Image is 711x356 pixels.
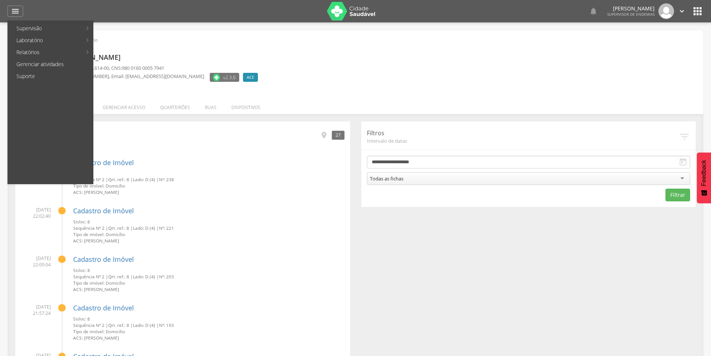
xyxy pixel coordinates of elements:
[21,304,51,316] span: [DATE] 21:57:24
[73,158,134,167] a: Cadastro de Imóvel
[73,238,344,244] small: ACS: [PERSON_NAME]
[589,3,598,19] a: 
[73,322,344,328] small: Nº: 193
[73,225,108,231] span: Sequência Nº 2 |
[73,267,90,273] span: Sisloc: 8
[9,22,82,34] a: Supervisão
[679,158,687,167] i: 
[367,137,679,144] span: Intervalo de datas
[247,74,254,80] span: ACE
[678,3,686,19] a: 
[197,97,224,114] li: Ruas
[95,97,153,114] li: Gerenciar acesso
[73,176,344,183] small: Nº: 238
[7,6,23,17] a: 
[108,225,133,231] span: Qrt. ref.: 8 |
[133,322,159,328] span: Lado: D (4) |
[367,129,679,137] p: Filtros
[332,131,344,139] div: 27
[73,316,90,322] span: Sisloc: 8
[122,65,164,71] span: 980 0160 0005 7941
[697,152,711,203] button: Feedback - Mostrar pesquisa
[73,303,134,312] a: Cadastro de Imóvel
[73,322,108,328] span: Sequência Nº 2 |
[11,7,20,16] i: 
[9,58,93,70] a: Gerenciar atividades
[73,273,344,280] small: Nº: 203
[607,12,655,17] span: Supervisor de Endemias
[73,335,344,341] small: ACS: [PERSON_NAME]
[589,7,598,16] i: 
[73,286,344,292] small: ACS: [PERSON_NAME]
[224,97,268,114] li: Dispositivos
[153,97,197,114] li: Quarteirões
[133,176,159,182] span: Lado: D (4) |
[133,225,159,231] span: Lado: D (4) |
[73,255,134,264] a: Cadastro de Imóvel
[73,183,344,189] small: Tipo de imóvel: Domicílio
[701,160,707,186] span: Feedback
[21,207,51,219] span: [DATE] 22:02:40
[108,176,133,182] span: Qrt. ref.: 8 |
[67,65,262,72] p: CPF: , CNS:
[73,231,344,238] small: Tipo de imóvel: Domicílio
[67,73,204,80] p: , Email: [EMAIL_ADDRESS][DOMAIN_NAME]
[679,131,690,142] i: 
[9,46,82,58] a: Relatórios
[73,280,344,286] small: Tipo de imóvel: Domicílio
[665,189,690,201] button: Filtrar
[67,53,262,62] p: [PERSON_NAME]
[73,189,344,195] small: ACS: [PERSON_NAME]
[108,273,133,279] span: Qrt. ref.: 8 |
[73,273,108,279] span: Sequência Nº 2 |
[223,74,236,81] span: v2.3.0
[108,322,133,328] span: Qrt. ref.: 8 |
[73,219,90,225] span: Sisloc: 8
[370,175,403,182] div: Todas as fichas
[73,328,344,335] small: Tipo de imóvel: Domicílio
[607,6,655,11] p: [PERSON_NAME]
[678,7,686,15] i: 
[133,273,159,279] span: Lado: D (4) |
[320,131,328,139] i: 
[73,206,134,215] a: Cadastro de Imóvel
[21,255,51,268] span: [DATE] 22:00:04
[692,5,704,17] i: 
[73,225,344,231] small: Nº: 221
[9,70,93,82] a: Suporte
[9,34,82,46] a: Laboratório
